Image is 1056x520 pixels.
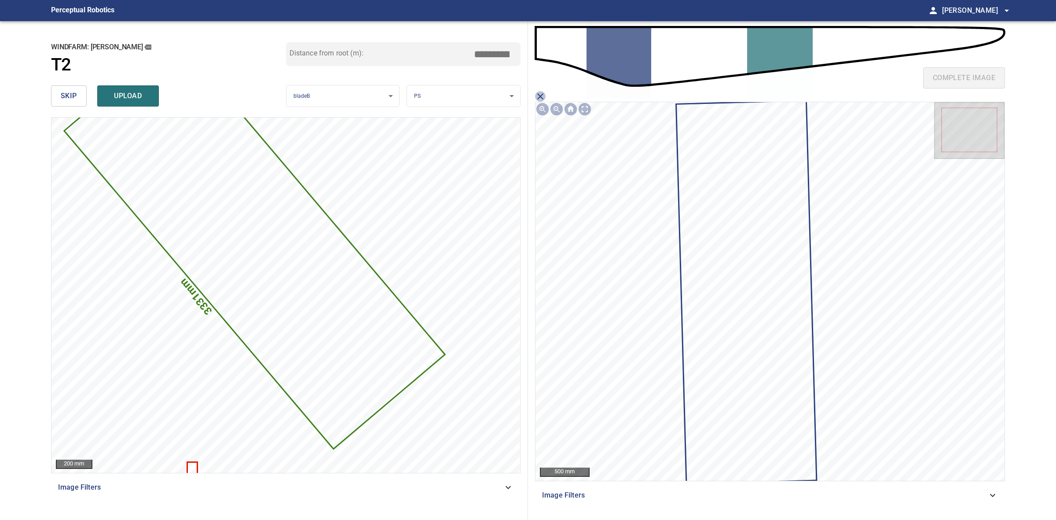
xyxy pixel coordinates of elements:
span: [PERSON_NAME] [942,4,1012,17]
button: copy message details [143,42,153,52]
img: Zoom out [550,102,564,116]
span: upload [107,90,149,102]
span: skip [61,90,77,102]
img: Zoom in [535,102,550,116]
span: arrow_drop_down [1001,5,1012,16]
h2: windfarm: [PERSON_NAME] [51,42,286,52]
span: PS [414,93,421,99]
h1: T2 [51,55,71,75]
text: 3331mm [177,276,215,317]
button: [PERSON_NAME] [939,2,1012,19]
figcaption: Perceptual Robotics [51,4,114,18]
a: T2 [51,55,286,75]
button: upload [97,85,159,107]
span: bladeB [293,93,310,99]
img: Toggle full page [578,102,592,116]
span: Image Filters [542,490,987,501]
div: Image Filters [535,485,1005,506]
img: Go home [564,102,578,116]
div: bladeB [286,85,400,107]
span: Image Filters [58,482,503,493]
button: skip [51,85,87,107]
div: PS [407,85,520,107]
div: Image Filters [51,477,521,498]
span: person [928,5,939,16]
label: Distance from root (m): [290,50,363,57]
span: close matching imageResolution: [535,91,546,102]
